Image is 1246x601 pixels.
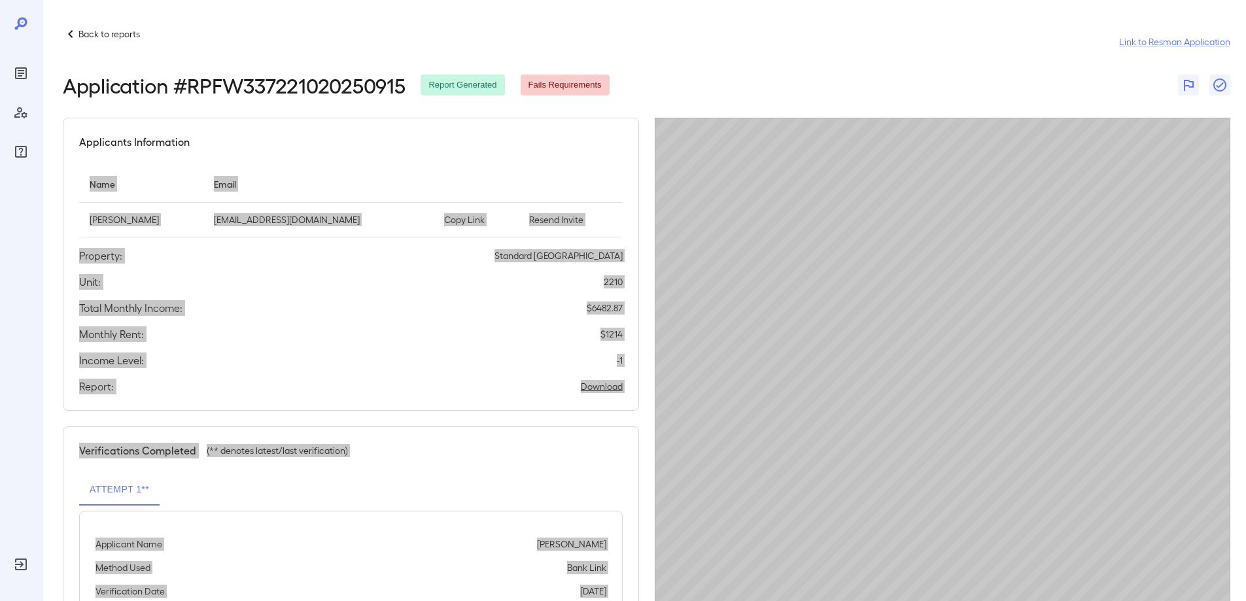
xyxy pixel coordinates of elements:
button: Flag Report [1178,75,1199,95]
div: Log Out [10,554,31,575]
h5: Property: [79,248,122,264]
h5: Applicants Information [79,134,190,150]
h2: Application # RPFW337221020250915 [63,73,405,97]
div: FAQ [10,141,31,162]
p: Verification Date [95,585,165,598]
p: [DATE] [580,585,606,598]
span: Report Generated [421,79,504,92]
p: Method Used [95,561,150,574]
table: simple table [79,165,623,237]
div: Reports [10,63,31,84]
p: Bank Link [567,561,606,574]
h5: Verifications Completed [79,443,196,458]
div: Manage Users [10,102,31,123]
h5: Monthly Rent: [79,326,144,342]
a: Download [581,380,623,393]
a: Link to Resman Application [1119,35,1230,48]
span: Fails Requirements [521,79,610,92]
p: 2210 [604,275,623,288]
p: $ 1214 [600,328,623,341]
p: [PERSON_NAME] [537,538,606,551]
p: Resend Invite [529,213,612,226]
p: [PERSON_NAME] [90,213,193,226]
p: Standard [GEOGRAPHIC_DATA] [494,249,623,262]
button: Close Report [1209,75,1230,95]
h5: Unit: [79,274,101,290]
p: Applicant Name [95,538,162,551]
th: Name [79,165,203,203]
p: -1 [617,354,623,367]
h5: Total Monthly Income: [79,300,182,316]
p: [EMAIL_ADDRESS][DOMAIN_NAME] [214,213,423,226]
p: Back to reports [78,27,140,41]
p: (** denotes latest/last verification) [207,444,348,457]
p: Copy Link [444,213,508,226]
h5: Income Level: [79,352,144,368]
th: Email [203,165,434,203]
h5: Report: [79,379,114,394]
button: Attempt 1** [79,474,160,506]
p: $ 6482.87 [587,301,623,315]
